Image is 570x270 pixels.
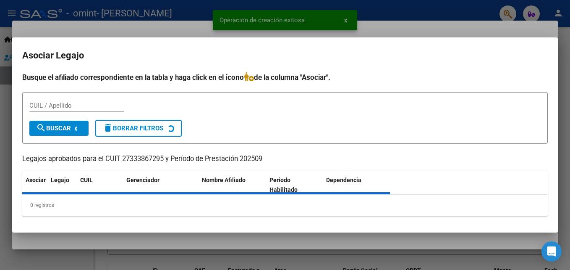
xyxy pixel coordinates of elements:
[22,171,47,199] datatable-header-cell: Asociar
[22,72,548,83] h4: Busque el afiliado correspondiente en la tabla y haga click en el ícono de la columna "Asociar".
[126,177,159,183] span: Gerenciador
[47,171,77,199] datatable-header-cell: Legajo
[36,124,71,132] span: Buscar
[269,177,298,193] span: Periodo Habilitado
[199,171,266,199] datatable-header-cell: Nombre Afiliado
[103,124,163,132] span: Borrar Filtros
[541,241,562,262] div: Open Intercom Messenger
[123,171,199,199] datatable-header-cell: Gerenciador
[266,171,323,199] datatable-header-cell: Periodo Habilitado
[51,177,69,183] span: Legajo
[202,177,246,183] span: Nombre Afiliado
[36,123,46,133] mat-icon: search
[26,177,46,183] span: Asociar
[80,177,93,183] span: CUIL
[95,120,182,137] button: Borrar Filtros
[77,171,123,199] datatable-header-cell: CUIL
[22,195,548,216] div: 0 registros
[323,171,390,199] datatable-header-cell: Dependencia
[22,48,548,64] h2: Asociar Legajo
[326,177,361,183] span: Dependencia
[103,123,113,133] mat-icon: delete
[22,154,548,164] p: Legajos aprobados para el CUIT 27333867295 y Período de Prestación 202509
[29,121,89,136] button: Buscar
